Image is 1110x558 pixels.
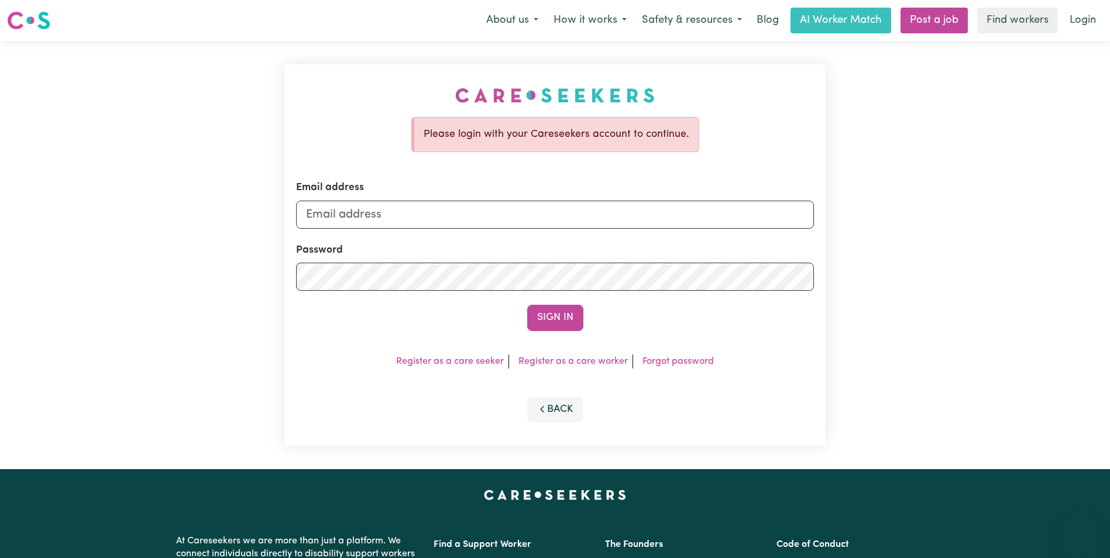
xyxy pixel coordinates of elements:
[7,7,50,34] a: Careseekers logo
[479,8,546,33] button: About us
[527,305,583,330] button: Sign In
[642,357,714,366] a: Forgot password
[546,8,634,33] button: How it works
[977,8,1058,33] a: Find workers
[750,8,786,33] a: Blog
[791,8,891,33] a: AI Worker Match
[396,357,504,366] a: Register as a care seeker
[484,490,626,500] a: Careseekers home page
[296,201,814,229] input: Email address
[424,127,689,142] p: Please login with your Careseekers account to continue.
[901,8,968,33] a: Post a job
[527,397,583,422] button: Back
[1063,8,1103,33] a: Login
[1063,511,1101,549] iframe: Button to launch messaging window
[776,540,849,549] a: Code of Conduct
[7,10,50,31] img: Careseekers logo
[296,180,364,195] label: Email address
[296,243,343,258] label: Password
[634,8,750,33] button: Safety & resources
[434,540,531,549] a: Find a Support Worker
[605,540,663,549] a: The Founders
[518,357,628,366] a: Register as a care worker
